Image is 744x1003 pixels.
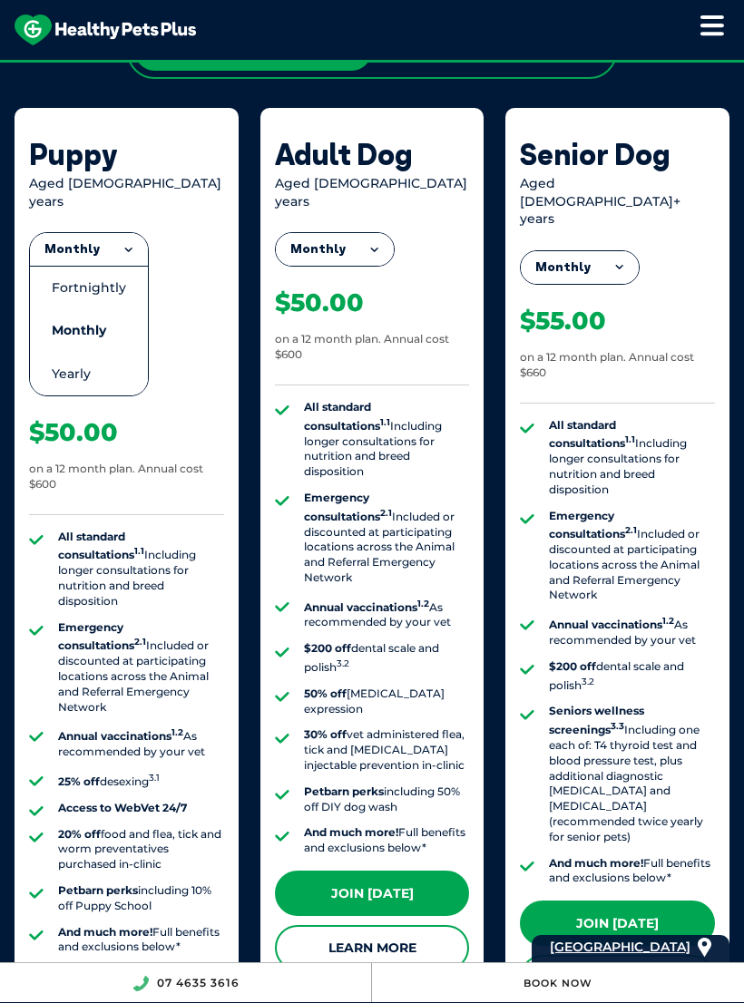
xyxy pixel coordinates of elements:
[58,620,224,716] li: Included or discounted at participating locations across the Animal and Referral Emergency Network
[30,266,148,309] li: Fortnightly
[304,491,470,586] li: Included or discounted at participating locations across the Animal and Referral Emergency Network
[549,704,644,736] strong: Seniors wellness screenings
[549,618,674,631] strong: Annual vaccinations
[524,977,592,989] a: Book Now
[58,827,101,841] strong: 20% off
[549,509,637,541] strong: Emergency consultations
[134,636,146,648] sup: 2.1
[520,137,715,171] div: Senior Dog
[549,509,715,604] li: Included or discounted at participating locations across the Animal and Referral Emergency Network
[134,545,144,557] sup: 1.1
[417,598,429,609] sup: 1.2
[304,687,347,700] strong: 50% off
[15,15,196,45] img: hpp-logo
[29,417,118,448] div: $50.00
[304,727,347,741] strong: 30% off
[549,418,715,498] li: Including longer consultations for nutrition and breed disposition
[275,332,470,363] div: on a 12 month plan. Annual cost $600
[304,825,398,839] strong: And much more!
[34,60,711,76] span: Proactive, preventative wellness program designed to keep your pet healthier and happier for longer
[549,856,643,870] strong: And much more!
[58,801,187,814] strong: Access to WebVet 24/7
[520,901,715,946] a: Join [DATE]
[304,687,470,717] li: [MEDICAL_DATA] expression
[58,925,224,956] li: Full benefits and exclusions below*
[698,938,711,958] img: location_pin.svg
[275,871,470,916] a: Join [DATE]
[549,659,715,694] li: dental scale and polish
[304,600,429,614] strong: Annual vaccinations
[380,416,390,428] sup: 1.1
[276,233,394,266] button: Monthly
[337,657,349,669] sup: 3.2
[275,175,470,210] div: Aged [DEMOGRAPHIC_DATA] years
[157,976,240,989] a: 07 4635 3616
[304,825,470,856] li: Full benefits and exclusions below*
[58,530,144,562] strong: All standard consultations
[58,883,224,914] li: including 10% off Puppy School
[304,784,470,815] li: including 50% off DIY dog wash
[625,433,635,445] sup: 1.1
[304,641,351,655] strong: $200 off
[58,827,224,872] li: food and flea, tick and worm preventatives purchased in-clinic
[304,491,392,523] strong: Emergency consultations
[29,137,224,171] div: Puppy
[304,400,390,433] strong: All standard consultations
[549,418,635,451] strong: All standard consultations
[30,353,148,395] li: Yearly
[29,462,224,492] div: on a 12 month plan. Annual cost $600
[549,704,715,844] li: Including one each of: T4 thyroid test and blood pressure test, plus additional diagnostic [MEDIC...
[132,976,149,991] img: location_phone.svg
[304,400,470,480] li: Including longer consultations for nutrition and breed disposition
[611,720,624,732] sup: 3.3
[550,935,690,959] a: [GEOGRAPHIC_DATA]
[521,251,639,284] button: Monthly
[304,597,470,631] li: As recommended by your vet
[304,784,384,798] strong: Petbarn perks
[275,137,470,171] div: Adult Dog
[582,676,594,687] sup: 3.2
[662,615,674,627] sup: 1.2
[550,939,690,955] span: [GEOGRAPHIC_DATA]
[58,925,152,939] strong: And much more!
[520,175,715,229] div: Aged [DEMOGRAPHIC_DATA]+ years
[30,233,148,266] button: Monthly
[520,306,606,336] div: $55.00
[30,309,148,352] li: Monthly
[275,925,470,970] a: Learn More
[380,507,392,519] sup: 2.1
[58,729,183,743] strong: Annual vaccinations
[58,883,138,897] strong: Petbarn perks
[304,727,470,773] li: vet administered flea, tick and [MEDICAL_DATA] injectable prevention in-clinic
[520,350,715,381] div: on a 12 month plan. Annual cost $660
[304,641,470,676] li: dental scale and polish
[58,774,100,788] strong: 25% off
[149,772,160,784] sup: 3.1
[171,726,183,738] sup: 1.2
[549,856,715,887] li: Full benefits and exclusions below*
[275,287,364,318] div: $50.00
[58,620,146,653] strong: Emergency consultations
[58,725,224,760] li: As recommended by your vet
[549,659,596,673] strong: $200 off
[29,175,224,210] div: Aged [DEMOGRAPHIC_DATA] years
[549,614,715,648] li: As recommended by your vet
[625,524,637,536] sup: 2.1
[58,771,224,790] li: desexing
[58,530,224,609] li: Including longer consultations for nutrition and breed disposition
